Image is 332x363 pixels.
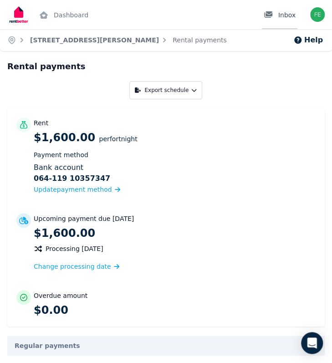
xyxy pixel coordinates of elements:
[7,341,325,350] div: Regular payments
[34,226,316,240] p: $1,600.00
[34,186,112,193] span: Update payment method
[99,135,138,143] span: per Fortnight
[34,291,87,300] p: Overdue amount
[293,35,323,46] button: Help
[34,130,316,195] p: $1,600.00
[34,214,134,223] p: Upcoming payment due [DATE]
[34,150,316,159] p: Payment method
[7,60,85,73] h1: Rental payments
[46,244,103,253] span: Processing [DATE]
[34,162,316,184] div: Bank account
[34,118,48,128] p: Rent
[301,332,323,354] div: Open Intercom Messenger
[34,303,316,317] p: $0.00
[34,173,110,184] b: 064-119 10357347
[30,36,159,44] a: [STREET_ADDRESS][PERSON_NAME]
[7,3,30,26] img: RentBetter
[264,10,296,20] div: Inbox
[34,262,111,271] span: Change processing date
[34,262,119,271] a: Change processing date
[310,7,325,22] img: Fernando Alberto Perez
[129,81,202,99] button: Export schedule
[173,36,227,44] a: Rental payments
